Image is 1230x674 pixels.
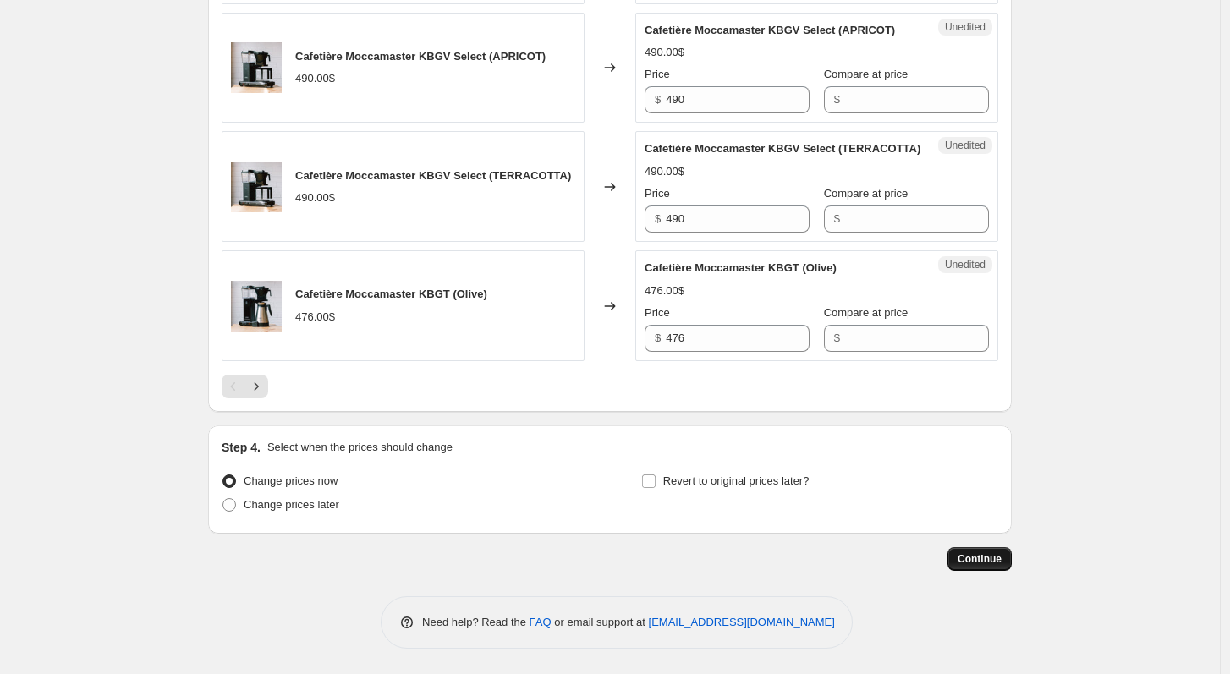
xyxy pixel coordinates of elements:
[645,261,837,274] span: Cafetière Moccamaster KBGT (Olive)
[645,24,895,36] span: Cafetière Moccamaster KBGV Select (APRICOT)
[645,142,920,155] span: Cafetière Moccamaster KBGV Select (TERRACOTTA)
[422,616,530,628] span: Need help? Read the
[645,163,684,180] div: 490.00$
[231,162,282,212] img: cafetiere-moccamaster-kbgv-select-cafetieres-filtre-moccamaster-mocc-res-kbgv-matblk-708483_80x.jpg
[834,93,840,106] span: $
[649,616,835,628] a: [EMAIL_ADDRESS][DOMAIN_NAME]
[222,375,268,398] nav: Pagination
[267,439,453,456] p: Select when the prices should change
[295,70,335,87] div: 490.00$
[645,306,670,319] span: Price
[295,189,335,206] div: 490.00$
[645,187,670,200] span: Price
[231,42,282,93] img: cafetiere-moccamaster-kbgv-select-cafetieres-filtre-moccamaster-mocc-res-kbgv-matblk-708483_80x.jpg
[244,375,268,398] button: Next
[222,439,261,456] h2: Step 4.
[655,332,661,344] span: $
[655,93,661,106] span: $
[947,547,1012,571] button: Continue
[552,616,649,628] span: or email support at
[824,187,909,200] span: Compare at price
[530,616,552,628] a: FAQ
[231,281,282,332] img: cafetiere-moccamaster-kbgt-cafetieres-filtre-moccamaster-mocc-res-kbgt-blk-832014_80x.jpg
[945,139,986,152] span: Unedited
[945,258,986,271] span: Unedited
[244,474,338,487] span: Change prices now
[945,20,986,34] span: Unedited
[295,288,487,300] span: Cafetière Moccamaster KBGT (Olive)
[645,44,684,61] div: 490.00$
[655,212,661,225] span: $
[244,498,339,511] span: Change prices later
[958,552,1002,566] span: Continue
[824,68,909,80] span: Compare at price
[295,169,571,182] span: Cafetière Moccamaster KBGV Select (TERRACOTTA)
[663,474,810,487] span: Revert to original prices later?
[834,332,840,344] span: $
[645,68,670,80] span: Price
[295,50,546,63] span: Cafetière Moccamaster KBGV Select (APRICOT)
[295,309,335,326] div: 476.00$
[824,306,909,319] span: Compare at price
[834,212,840,225] span: $
[645,282,684,299] div: 476.00$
